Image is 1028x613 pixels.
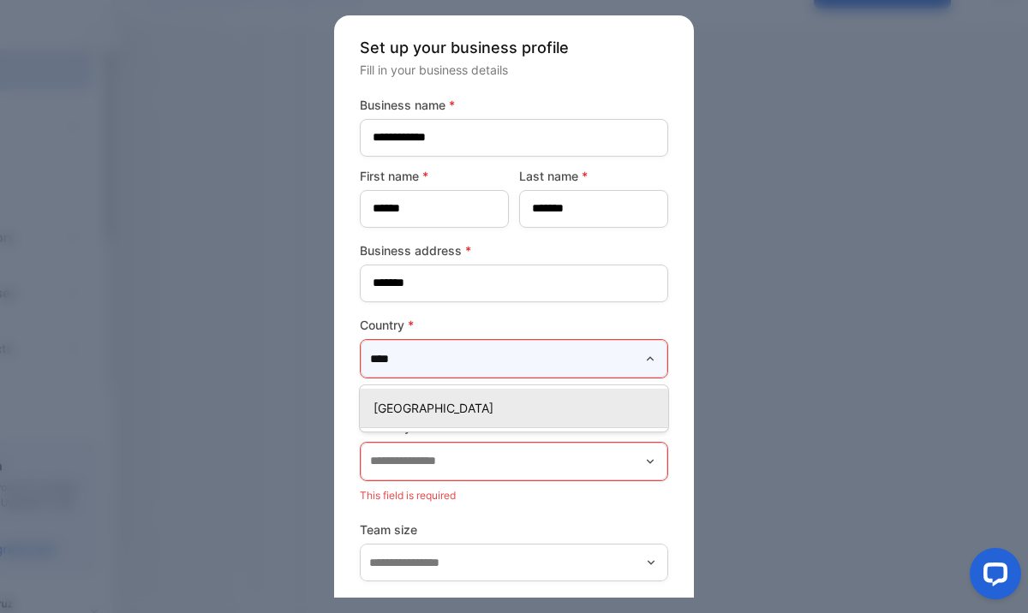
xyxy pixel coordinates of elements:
[360,485,668,507] p: This field is required
[360,521,668,539] label: Team size
[360,382,668,404] p: This field is required
[956,541,1028,613] iframe: LiveChat chat widget
[360,36,668,59] p: Set up your business profile
[360,61,668,79] p: Fill in your business details
[360,167,509,185] label: First name
[374,399,661,417] p: [GEOGRAPHIC_DATA]
[360,316,668,334] label: Country
[360,96,668,114] label: Business name
[360,241,668,259] label: Business address
[519,167,668,185] label: Last name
